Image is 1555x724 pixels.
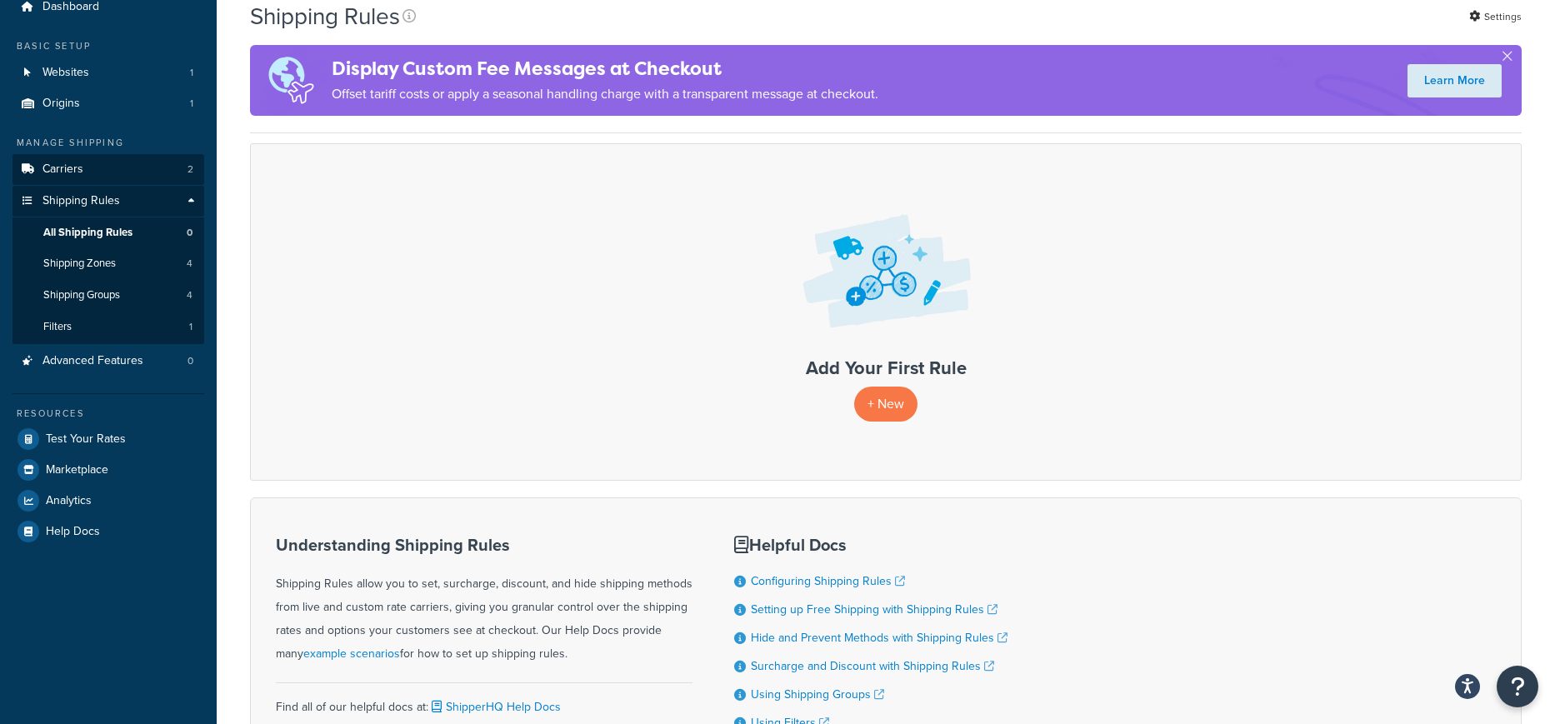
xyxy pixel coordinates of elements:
a: Origins 1 [12,88,204,119]
h3: Understanding Shipping Rules [276,536,692,554]
a: Filters 1 [12,312,204,342]
span: Analytics [46,494,92,508]
a: Settings [1469,5,1522,28]
span: Help Docs [46,525,100,539]
button: Open Resource Center [1497,666,1538,707]
span: Carriers [42,162,83,177]
a: Analytics [12,486,204,516]
a: Carriers 2 [12,154,204,185]
a: Test Your Rates [12,424,204,454]
li: Filters [12,312,204,342]
span: Shipping Rules [42,194,120,208]
a: Advanced Features 0 [12,346,204,377]
h3: Add Your First Rule [267,358,1504,378]
div: Shipping Rules allow you to set, surcharge, discount, and hide shipping methods from live and cus... [276,536,692,666]
span: Marketplace [46,463,108,477]
a: ShipperHQ Help Docs [428,698,561,716]
span: Advanced Features [42,354,143,368]
a: Configuring Shipping Rules [751,572,905,590]
li: Origins [12,88,204,119]
span: 0 [187,354,193,368]
a: Shipping Zones 4 [12,248,204,279]
span: 1 [189,320,192,334]
div: Find all of our helpful docs at: [276,682,692,719]
a: Surcharge and Discount with Shipping Rules [751,657,994,675]
a: Marketplace [12,455,204,485]
li: Shipping Zones [12,248,204,279]
span: 1 [190,66,193,80]
span: 4 [187,288,192,302]
a: example scenarios [303,645,400,662]
span: 4 [187,257,192,271]
p: Offset tariff costs or apply a seasonal handling charge with a transparent message at checkout. [332,82,878,106]
span: Origins [42,97,80,111]
span: 1 [190,97,193,111]
span: Shipping Zones [43,257,116,271]
li: Websites [12,57,204,88]
a: Setting up Free Shipping with Shipping Rules [751,601,997,618]
a: Websites 1 [12,57,204,88]
span: Shipping Groups [43,288,120,302]
li: Advanced Features [12,346,204,377]
span: Filters [43,320,72,334]
li: All Shipping Rules [12,217,204,248]
a: All Shipping Rules 0 [12,217,204,248]
div: Basic Setup [12,39,204,53]
a: Using Shipping Groups [751,686,884,703]
span: All Shipping Rules [43,226,132,240]
p: + New [854,387,917,421]
li: Carriers [12,154,204,185]
a: Learn More [1407,64,1502,97]
span: Test Your Rates [46,432,126,447]
h3: Helpful Docs [734,536,1007,554]
span: 2 [187,162,193,177]
h4: Display Custom Fee Messages at Checkout [332,55,878,82]
li: Shipping Groups [12,280,204,311]
a: Shipping Groups 4 [12,280,204,311]
li: Shipping Rules [12,186,204,344]
a: Shipping Rules [12,186,204,217]
span: 0 [187,226,192,240]
a: Hide and Prevent Methods with Shipping Rules [751,629,1007,647]
img: duties-banner-06bc72dcb5fe05cb3f9472aba00be2ae8eb53ab6f0d8bb03d382ba314ac3c341.png [250,45,332,116]
a: Help Docs [12,517,204,547]
span: Websites [42,66,89,80]
div: Manage Shipping [12,136,204,150]
div: Resources [12,407,204,421]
